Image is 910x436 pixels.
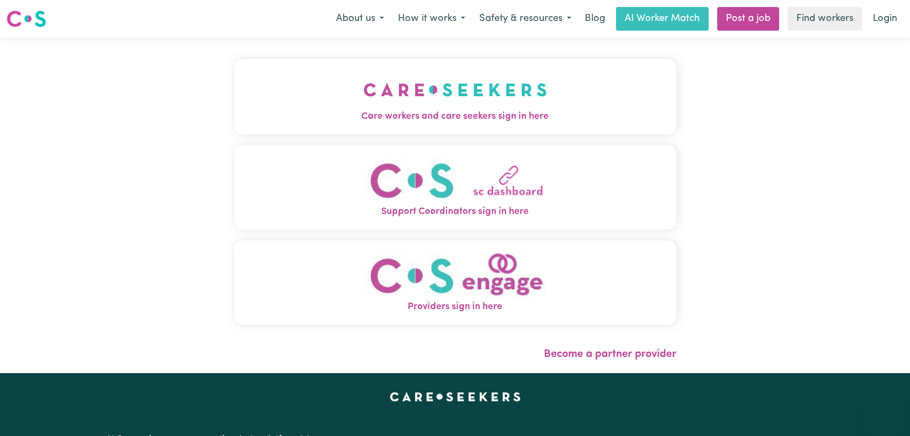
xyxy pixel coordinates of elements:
[867,393,901,427] iframe: Button to launch messaging window
[866,7,904,31] a: Login
[329,8,391,30] button: About us
[717,7,779,31] a: Post a job
[788,7,862,31] a: Find workers
[472,8,578,30] button: Safety & resources
[234,145,676,230] button: Support Coordinators sign in here
[234,59,676,134] button: Care workers and care seekers sign in here
[544,349,676,360] a: Become a partner provider
[6,9,46,28] img: Careseekers logo
[234,110,676,124] span: Care workers and care seekers sign in here
[616,7,709,31] a: AI Worker Match
[234,205,676,219] span: Support Coordinators sign in here
[6,6,46,31] a: Careseekers logo
[391,8,472,30] button: How it works
[234,240,676,325] button: Providers sign in here
[390,392,521,401] a: Careseekers home page
[234,300,676,314] span: Providers sign in here
[578,7,612,31] a: Blog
